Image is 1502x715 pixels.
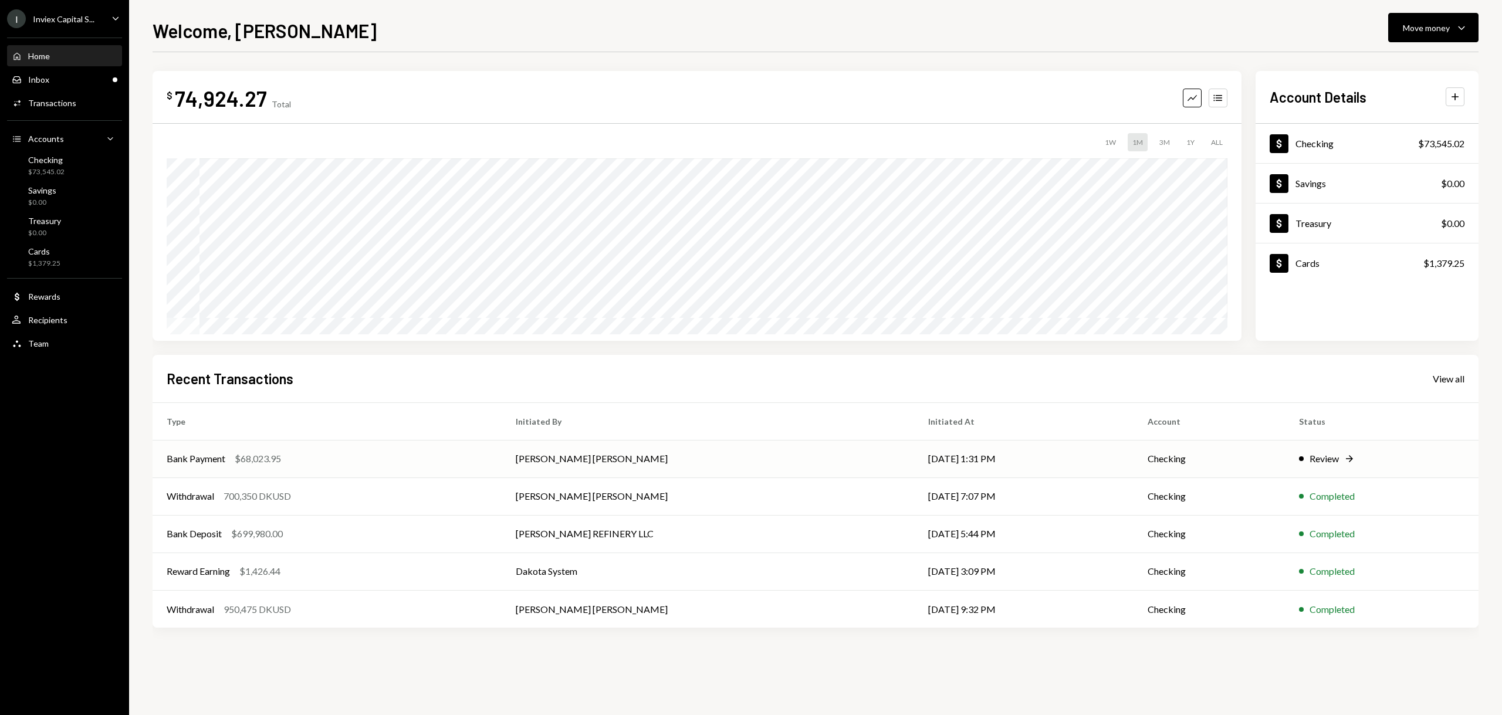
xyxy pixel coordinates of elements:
[224,602,291,616] div: 950,475 DKUSD
[239,564,280,578] div: $1,426.44
[1285,402,1479,440] th: Status
[7,309,122,330] a: Recipients
[1423,256,1464,270] div: $1,379.25
[272,99,291,109] div: Total
[28,51,50,61] div: Home
[1256,124,1479,163] a: Checking$73,545.02
[7,243,122,271] a: Cards$1,379.25
[502,553,914,590] td: Dakota System
[914,553,1133,590] td: [DATE] 3:09 PM
[33,14,94,24] div: Inviex Capital S...
[1155,133,1175,151] div: 3M
[1256,204,1479,243] a: Treasury$0.00
[167,564,230,578] div: Reward Earning
[502,440,914,477] td: [PERSON_NAME] [PERSON_NAME]
[914,590,1133,628] td: [DATE] 9:32 PM
[167,602,214,616] div: Withdrawal
[1128,133,1148,151] div: 1M
[502,515,914,553] td: [PERSON_NAME] REFINERY LLC
[28,98,76,108] div: Transactions
[7,45,122,66] a: Home
[1441,177,1464,191] div: $0.00
[914,440,1133,477] td: [DATE] 1:31 PM
[914,515,1133,553] td: [DATE] 5:44 PM
[235,452,281,466] div: $68,023.95
[1134,402,1286,440] th: Account
[1182,133,1199,151] div: 1Y
[1388,13,1479,42] button: Move money
[1403,22,1450,34] div: Move money
[1206,133,1227,151] div: ALL
[231,527,283,541] div: $699,980.00
[28,185,56,195] div: Savings
[175,85,267,111] div: 74,924.27
[1134,440,1286,477] td: Checking
[1310,452,1339,466] div: Review
[153,19,377,42] h1: Welcome, [PERSON_NAME]
[167,527,222,541] div: Bank Deposit
[1256,164,1479,203] a: Savings$0.00
[1310,527,1355,541] div: Completed
[167,90,172,101] div: $
[1134,553,1286,590] td: Checking
[1295,218,1331,229] div: Treasury
[1134,590,1286,628] td: Checking
[7,151,122,179] a: Checking$73,545.02
[28,259,60,269] div: $1,379.25
[167,489,214,503] div: Withdrawal
[1134,477,1286,515] td: Checking
[28,338,49,348] div: Team
[914,402,1133,440] th: Initiated At
[28,155,65,165] div: Checking
[167,369,293,388] h2: Recent Transactions
[7,69,122,90] a: Inbox
[7,128,122,149] a: Accounts
[502,402,914,440] th: Initiated By
[167,452,225,466] div: Bank Payment
[1433,373,1464,385] div: View all
[28,246,60,256] div: Cards
[7,9,26,28] div: I
[1310,489,1355,503] div: Completed
[224,489,291,503] div: 700,350 DKUSD
[1134,515,1286,553] td: Checking
[1295,138,1334,149] div: Checking
[28,292,60,301] div: Rewards
[153,402,502,440] th: Type
[1295,178,1326,189] div: Savings
[7,212,122,240] a: Treasury$0.00
[1418,137,1464,151] div: $73,545.02
[7,182,122,210] a: Savings$0.00
[914,477,1133,515] td: [DATE] 7:07 PM
[1310,564,1355,578] div: Completed
[7,286,122,307] a: Rewards
[28,228,61,238] div: $0.00
[502,477,914,515] td: [PERSON_NAME] [PERSON_NAME]
[7,333,122,354] a: Team
[7,92,122,113] a: Transactions
[28,198,56,208] div: $0.00
[1441,216,1464,231] div: $0.00
[1295,257,1320,269] div: Cards
[1433,372,1464,385] a: View all
[28,216,61,226] div: Treasury
[1270,87,1366,107] h2: Account Details
[1310,602,1355,616] div: Completed
[1100,133,1121,151] div: 1W
[28,74,49,84] div: Inbox
[28,315,67,325] div: Recipients
[28,134,64,144] div: Accounts
[28,167,65,177] div: $73,545.02
[1256,243,1479,283] a: Cards$1,379.25
[502,590,914,628] td: [PERSON_NAME] [PERSON_NAME]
